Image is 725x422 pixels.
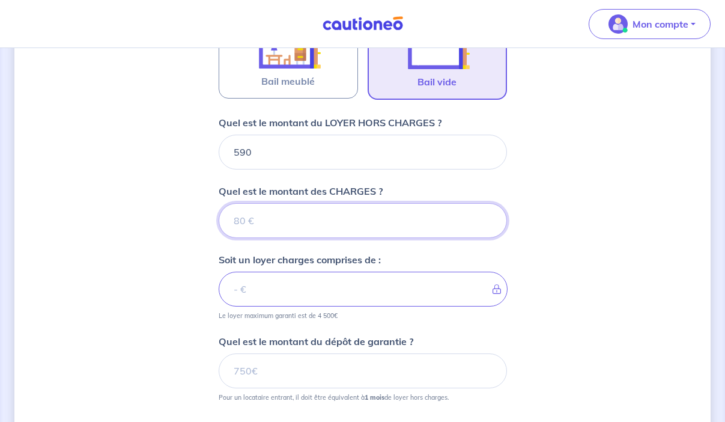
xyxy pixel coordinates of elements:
[219,353,507,388] input: 750€
[589,9,711,39] button: illu_account_valid_menu.svgMon compte
[219,184,383,198] p: Quel est le montant des CHARGES ?
[365,393,384,402] strong: 1 mois
[219,393,449,402] p: Pour un locataire entrant, il doit être équivalent à de loyer hors charges.
[608,14,628,34] img: illu_account_valid_menu.svg
[632,17,688,31] p: Mon compte
[261,74,315,88] span: Bail meublé
[219,252,381,267] p: Soit un loyer charges comprises de :
[219,311,338,320] p: Le loyer maximum garanti est de 4 500€
[417,75,457,89] span: Bail vide
[219,135,507,170] input: 750€
[219,115,441,130] p: Quel est le montant du LOYER HORS CHARGES ?
[219,334,413,349] p: Quel est le montant du dépôt de garantie ?
[219,272,508,307] input: - €
[318,16,408,31] img: Cautioneo
[219,203,507,238] input: 80 €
